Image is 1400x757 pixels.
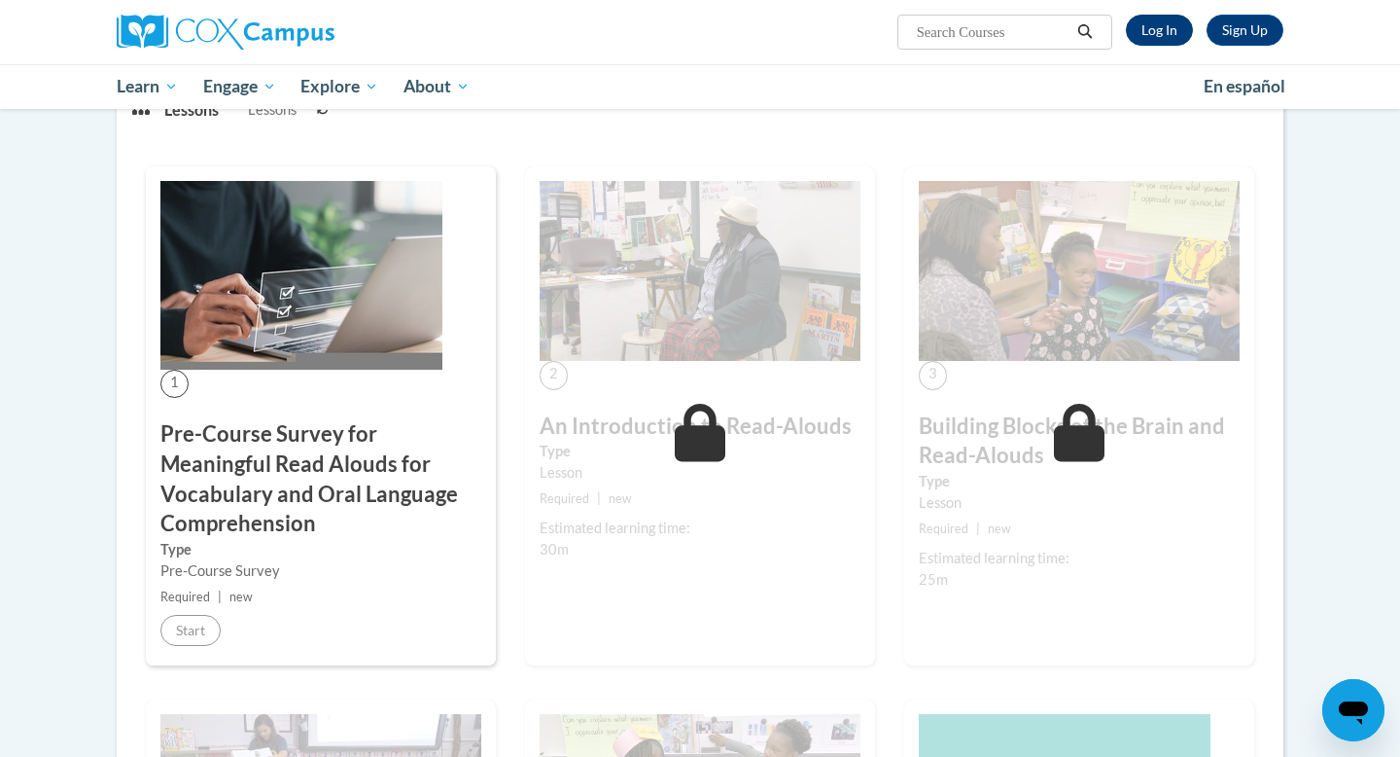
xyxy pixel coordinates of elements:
img: Course Image [540,181,860,362]
span: About [403,75,470,98]
img: Course Image [919,181,1240,362]
a: Explore [288,64,391,109]
span: Required [160,590,210,604]
span: 25m [919,571,948,588]
h3: Building Blocks of the Brain and Read-Alouds [919,412,1240,472]
span: 3 [919,361,947,389]
a: Log In [1126,15,1193,46]
span: Lessons [248,99,297,121]
span: 1 [160,370,189,398]
span: En español [1204,76,1285,96]
span: new [609,491,632,506]
button: Search [1070,20,1100,44]
label: Type [540,441,860,462]
div: Main menu [87,64,1312,109]
a: En español [1191,66,1298,107]
span: | [218,590,222,604]
span: Engage [203,75,276,98]
span: Required [540,491,589,506]
span: Learn [117,75,178,98]
span: Required [919,522,968,536]
label: Type [919,471,1240,492]
a: About [391,64,482,109]
button: Start [160,615,221,646]
span: | [597,491,601,506]
label: Type [160,539,481,560]
p: Lessons [164,99,219,121]
span: 2 [540,361,568,389]
a: Engage [191,64,289,109]
span: new [229,590,253,604]
a: Learn [104,64,191,109]
img: Course Image [160,181,442,370]
div: Estimated learning time: [540,518,860,539]
iframe: Button to launch messaging window [1322,679,1384,741]
input: Search Courses [915,20,1070,44]
a: Cox Campus [117,15,486,50]
span: | [976,522,980,536]
div: Pre-Course Survey [160,560,481,582]
div: Lesson [919,492,1240,514]
a: Register [1207,15,1283,46]
span: new [988,522,1011,536]
h3: An Introduction to Read-Alouds [540,412,860,442]
div: Estimated learning time: [919,548,1240,569]
span: Explore [300,75,378,98]
span: 30m [540,541,569,558]
div: Lesson [540,462,860,484]
img: Cox Campus [117,15,334,50]
h3: Pre-Course Survey for Meaningful Read Alouds for Vocabulary and Oral Language Comprehension [160,419,481,539]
